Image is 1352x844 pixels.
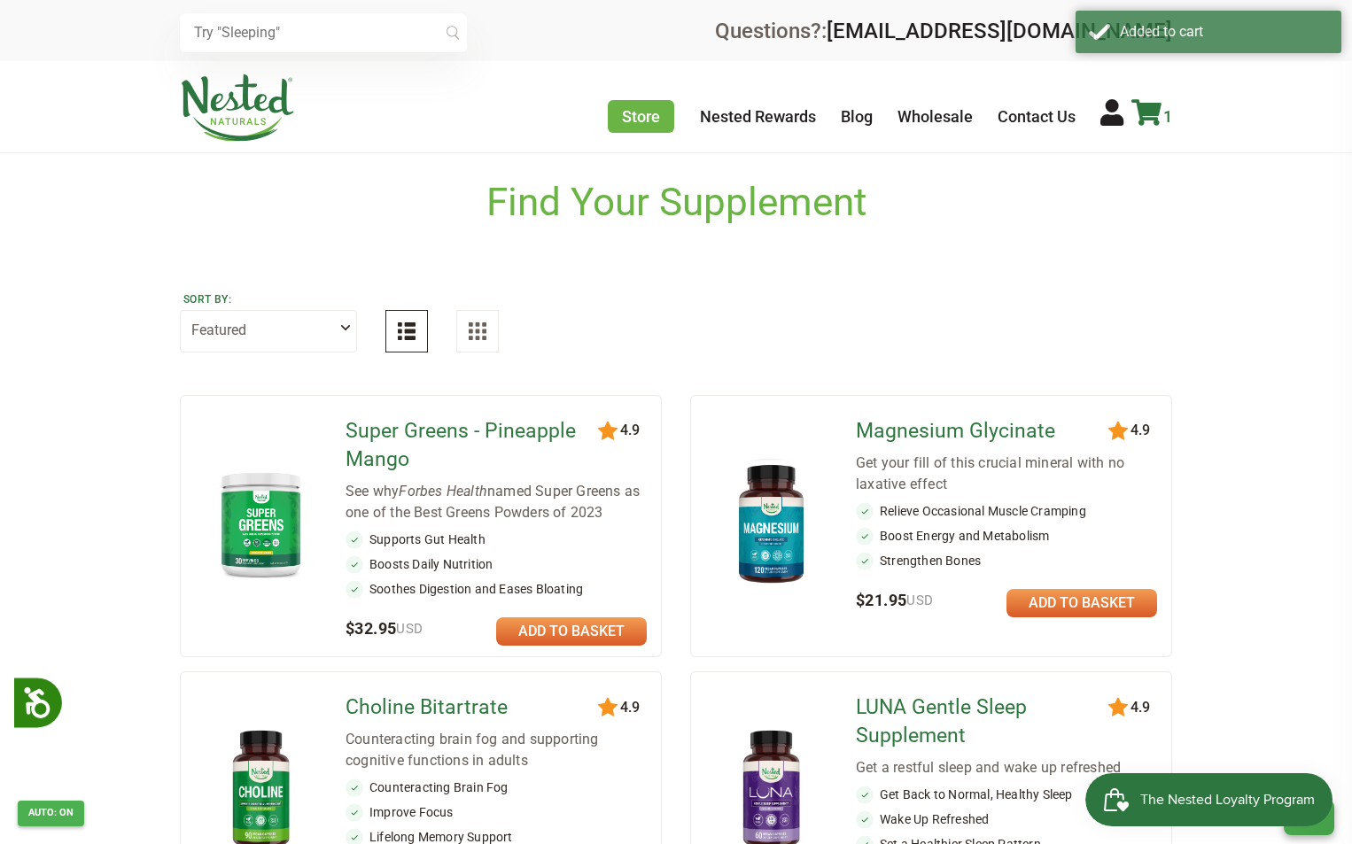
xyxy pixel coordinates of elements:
[897,107,973,126] a: Wholesale
[856,527,1157,545] li: Boost Energy and Metabolism
[346,555,647,573] li: Boosts Daily Nutrition
[209,464,313,584] img: Super Greens - Pineapple Mango
[398,322,416,340] img: List
[856,453,1157,495] div: Get your fill of this crucial mineral with no laxative effect
[715,20,1172,42] div: Questions?:
[346,417,602,474] a: Super Greens - Pineapple Mango
[827,19,1172,43] a: [EMAIL_ADDRESS][DOMAIN_NAME]
[856,757,1157,778] div: Get a restful sleep and wake up refreshed
[856,786,1157,803] li: Get Back to Normal, Healthy Sleep
[346,803,647,821] li: Improve Focus
[469,322,486,340] img: Grid
[1131,107,1172,126] a: 1
[841,107,873,126] a: Blog
[346,530,647,548] li: Supports Gut Health
[856,693,1112,750] a: LUNA Gentle Sleep Supplement
[180,74,295,142] img: Nested Naturals
[346,778,647,796] li: Counteracting Brain Fog
[18,801,84,826] button: AUTO: ON
[346,580,647,598] li: Soothes Digestion and Eases Bloating
[396,621,423,637] span: USD
[856,552,1157,569] li: Strengthen Bones
[346,619,423,638] span: $32.95
[1120,24,1328,40] div: Added to cart
[719,456,823,592] img: Magnesium Glycinate
[856,591,934,609] span: $21.95
[346,729,647,771] div: Counteracting brain fog and supporting cognitive functions in adults
[856,810,1157,828] li: Wake Up Refreshed
[1163,107,1172,126] span: 1
[608,100,674,133] a: Store
[700,107,816,126] a: Nested Rewards
[856,417,1112,445] a: Magnesium Glycinate
[856,502,1157,520] li: Relieve Occasional Muscle Cramping
[346,481,647,523] div: See why named Super Greens as one of the Best Greens Powders of 2023
[906,592,933,608] span: USD
[180,13,467,52] input: Try "Sleeping"
[486,180,866,225] h1: Find Your Supplement
[399,483,487,499] em: Forbes Health
[998,107,1076,126] a: Contact Us
[183,292,354,306] label: Sort by:
[346,693,602,722] a: Choline Bitartrate
[1085,773,1334,826] iframe: Button to open loyalty program pop-up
